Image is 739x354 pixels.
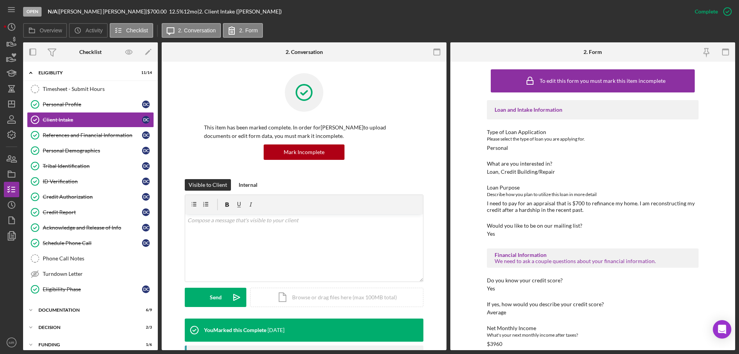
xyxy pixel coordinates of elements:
[85,27,102,34] label: Activity
[540,78,665,84] div: To edit this form you must mark this item incomplete
[126,27,148,34] label: Checklist
[184,8,197,15] div: 12 mo
[487,145,508,151] div: Personal
[79,49,102,55] div: Checklist
[43,117,142,123] div: Client Intake
[204,327,266,333] div: You Marked this Complete
[27,112,154,128] a: Client IntakeDC
[38,342,133,347] div: Funding
[189,179,227,191] div: Visible to Client
[286,49,323,55] div: 2. Conversation
[27,220,154,235] a: Acknowledge and Release of InfoDC
[40,27,62,34] label: Overview
[48,8,57,15] b: N/A
[204,123,404,141] p: This item has been marked complete. In order for [PERSON_NAME] to upload documents or edit form d...
[713,320,731,339] div: Open Intercom Messenger
[59,8,147,15] div: [PERSON_NAME] [PERSON_NAME] |
[142,239,150,247] div: D C
[142,147,150,154] div: D C
[495,107,691,113] div: Loan and Intake Information
[27,235,154,251] a: Schedule Phone CallDC
[38,70,133,75] div: Eligiblity
[9,341,15,345] text: MR
[27,282,154,297] a: Eligibility PhaseDC
[487,129,699,135] div: Type of Loan Application
[487,200,699,213] div: I need to pay for an appraisal that is $700 to refinance my home. I am reconstructing my credit a...
[38,325,133,330] div: Decision
[284,144,324,160] div: Mark Incomplete
[487,185,699,191] div: Loan Purpose
[487,309,506,315] div: Average
[142,285,150,293] div: D C
[695,4,718,19] div: Complete
[235,179,261,191] button: Internal
[197,8,282,15] div: | 2. Client Intake ([PERSON_NAME])
[487,277,699,284] div: Do you know your credit score?
[223,23,263,38] button: 2. Form
[138,308,152,312] div: 6 / 9
[43,132,142,138] div: References and Financial Information
[27,174,154,189] a: ID VerificationDC
[185,179,231,191] button: Visible to Client
[142,162,150,170] div: D C
[27,128,154,143] a: References and Financial InformationDC
[487,285,495,292] div: Yes
[4,335,19,350] button: MR
[43,178,142,185] div: ID Verification
[487,161,699,167] div: What are you interested in?
[27,143,154,158] a: Personal DemographicsDC
[487,191,699,198] div: Describe how you plan to utilize this loan in more detail
[487,223,699,229] div: Would you like to be on our mailing list?
[487,301,699,307] div: If yes, how would you describe your credit score?
[27,266,154,282] a: Turndown Letter
[147,8,169,15] div: $700.00
[687,4,735,19] button: Complete
[27,97,154,112] a: Personal ProfileDC
[27,205,154,220] a: Credit ReportDC
[23,7,42,17] div: Open
[162,23,221,38] button: 2. Conversation
[43,163,142,169] div: Tribal Identification
[48,8,59,15] div: |
[43,225,142,231] div: Acknowledge and Release of Info
[487,135,699,143] div: Please select the type of loan you are applying for.
[138,342,152,347] div: 1 / 6
[142,193,150,201] div: D C
[487,231,495,237] div: Yes
[487,341,502,347] div: $3960
[487,169,555,175] div: Loan, Credit Building/Repair
[43,255,154,262] div: Phone Call Notes
[142,224,150,232] div: D C
[142,178,150,185] div: D C
[487,325,699,331] div: Net Monthly Income
[268,327,284,333] time: 2025-08-27 19:46
[43,271,154,277] div: Turndown Letter
[43,86,154,92] div: Timesheet - Submit Hours
[487,331,699,339] div: What's your next monthly income after taxes?
[142,131,150,139] div: D C
[27,251,154,266] a: Phone Call Notes
[27,158,154,174] a: Tribal IdentificationDC
[43,209,142,215] div: Credit Report
[264,144,344,160] button: Mark Incomplete
[584,49,602,55] div: 2. Form
[210,288,222,307] div: Send
[69,23,107,38] button: Activity
[138,70,152,75] div: 11 / 14
[138,325,152,330] div: 2 / 3
[43,148,142,154] div: Personal Demographics
[495,258,691,264] div: We need to ask a couple questions about your financial information.
[142,101,150,108] div: D C
[38,308,133,312] div: Documentation
[27,189,154,205] a: Credit AuthorizationDC
[239,179,257,191] div: Internal
[23,23,67,38] button: Overview
[43,101,142,107] div: Personal Profile
[495,252,691,258] div: Financial Information
[169,8,184,15] div: 12.5 %
[43,240,142,246] div: Schedule Phone Call
[185,288,246,307] button: Send
[43,286,142,292] div: Eligibility Phase
[178,27,216,34] label: 2. Conversation
[239,27,258,34] label: 2. Form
